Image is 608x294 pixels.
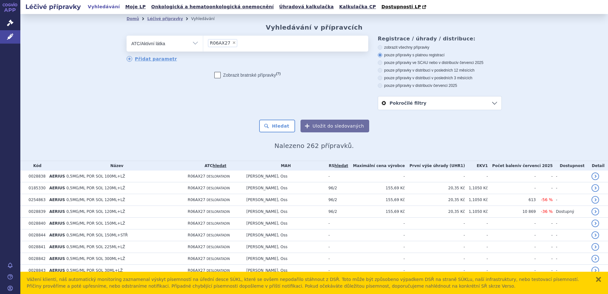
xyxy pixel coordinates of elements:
span: 0,5MG/ML POR SOL 30ML+LŽ [66,268,123,273]
button: zavřít [595,276,602,283]
td: - [536,253,553,265]
span: DESLORATADIN [206,175,230,178]
td: 155,69 Kč [349,194,405,206]
span: R06AX27 [188,174,205,178]
td: - [488,253,536,265]
td: [PERSON_NAME], Oss [243,218,325,229]
td: Dostupný [553,206,588,218]
span: 0,5MG/ML POR SOL 120ML+LŽ [66,198,125,202]
span: 0,5MG/ML POR SOL 120ML+LŽ [66,186,125,190]
td: - [405,171,465,182]
td: - [465,171,488,182]
button: Hledat [259,120,295,132]
span: DESLORATADIN [206,269,230,272]
span: AERIUS [49,174,65,178]
td: - [553,265,588,276]
div: Vážení klienti, náš automatický monitoring zaznamenal výskyt písemností na úřední desce SÚKL, kte... [27,276,589,290]
td: - [325,218,349,229]
td: [PERSON_NAME], Oss [243,171,325,182]
td: - [405,265,465,276]
input: R06AX27 [239,39,243,47]
span: -36 % [541,209,553,214]
td: - [405,241,465,253]
span: R06AX27 [210,41,231,45]
td: - [536,265,553,276]
td: 1,1050 Kč [465,194,488,206]
span: R06AX27 [188,256,205,261]
span: AERIUS [49,268,65,273]
td: - [405,253,465,265]
td: - [553,171,588,182]
label: pouze přípravky ve SCAU nebo v distribuci [378,60,502,65]
td: - [349,229,405,241]
span: v červenci 2025 [457,60,483,65]
td: - [553,194,588,206]
td: - [553,253,588,265]
th: RS [325,161,349,171]
td: 1,1050 Kč [465,182,488,194]
label: Zobrazit bratrské přípravky [214,72,281,78]
th: Název [46,161,184,171]
td: - [349,253,405,265]
th: Počet balení [488,161,553,171]
a: Moje LP [123,3,148,11]
span: R06AX27 [188,198,205,202]
h2: Léčivé přípravky [20,2,86,11]
a: Přidat parametr [127,56,177,62]
label: pouze přípravky v distribuci v posledních 12 měsících [378,68,502,73]
span: Nalezeno 262 přípravků. [274,142,354,150]
th: Dostupnost [553,161,588,171]
a: detail [591,243,599,251]
span: 0,5MG/ML POR SOL 300ML+LŽ [66,256,125,261]
td: - [488,171,536,182]
td: [PERSON_NAME], Oss [243,182,325,194]
td: - [465,218,488,229]
td: - [405,218,465,229]
span: 0,5MG/ML POR SOL 150ML+LŽ [66,221,125,226]
span: 96/2 [328,198,337,202]
td: - [325,265,349,276]
td: 20,35 Kč [405,194,465,206]
abbr: (?) [276,72,280,76]
th: Detail [588,161,608,171]
a: hledat [213,164,226,168]
td: 0254863 [25,194,46,206]
span: AERIUS [49,256,65,261]
td: - [488,229,536,241]
a: Dostupnosti LP [379,3,429,11]
span: DESLORATADIN [206,257,230,261]
td: 0028838 [25,171,46,182]
span: AERIUS [49,245,65,249]
span: -56 % [541,197,553,202]
td: 155,69 Kč [349,206,405,218]
td: - [325,229,349,241]
a: Kalkulačka CP [337,3,378,11]
span: R06AX27 [188,245,205,249]
td: - [536,218,553,229]
a: Domů [127,17,139,21]
a: detail [591,208,599,215]
td: - [325,253,349,265]
td: [PERSON_NAME], Oss [243,194,325,206]
span: DESLORATADIN [206,222,230,225]
span: v červenci 2025 [430,83,457,88]
span: v červenci 2025 [519,164,553,168]
a: detail [591,172,599,180]
a: Vyhledávání [86,3,122,11]
span: AERIUS [49,209,65,214]
td: - [349,241,405,253]
label: pouze přípravky v distribuci [378,83,502,88]
td: - [553,218,588,229]
button: Uložit do sledovaných [301,120,369,132]
td: - [536,241,553,253]
span: DESLORATADIN [206,210,230,213]
td: 1,1050 Kč [465,206,488,218]
span: DESLORATADIN [206,186,230,190]
td: - [536,171,553,182]
td: - [488,265,536,276]
a: detail [591,220,599,227]
span: DESLORATADIN [206,234,230,237]
span: AERIUS [49,186,65,190]
span: 0,5MG/ML POR SOL 100ML+LŽ [66,174,125,178]
td: 0028843 [25,265,46,276]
